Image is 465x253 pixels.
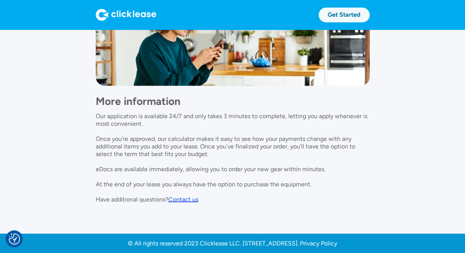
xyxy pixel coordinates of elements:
[168,195,198,203] a: Contact us
[9,233,20,245] button: Consent Preferences
[96,93,370,108] h1: More information
[96,9,156,21] img: Logo
[128,239,337,247] a: © All rights reserved 2023 Clicklease LLC. [STREET_ADDRESS]. Privacy Policy
[319,8,370,22] a: Get Started
[168,195,198,203] div: Contact us
[96,112,367,203] p: Our application is available 24/7 and only takes 3 minutes to complete, letting you apply wheneve...
[9,233,20,245] img: Revisit consent button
